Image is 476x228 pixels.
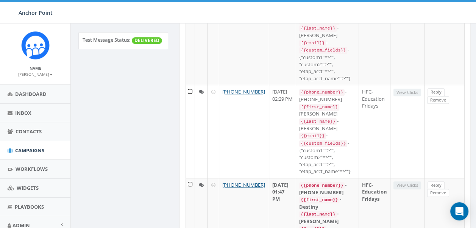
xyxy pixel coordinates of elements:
code: {{phone_number}} [299,182,345,189]
code: {{custom_fields}} [299,47,347,54]
div: - {"custom1"=>"", "custom2"=>"", "etap_acct"=>"", "etap_acct_name"=>""} [299,46,356,82]
span: Contacts [16,128,42,135]
div: - [PHONE_NUMBER] [299,181,356,196]
div: - Destiny [299,196,356,210]
span: Workflows [16,166,48,172]
span: Inbox [15,109,31,116]
div: - [299,132,356,139]
code: {{first_name}} [299,104,339,111]
code: {{email}} [299,133,326,139]
div: - {"custom1"=>"", "custom2"=>"", "etap_acct"=>"", "etap_acct_name"=>""} [299,139,356,175]
a: [PHONE_NUMBER] [222,181,265,188]
div: - [PERSON_NAME] [299,210,356,225]
div: - [PHONE_NUMBER] [299,88,356,103]
span: Widgets [17,184,39,191]
div: - [PERSON_NAME] [299,103,356,117]
small: [PERSON_NAME] [18,72,53,77]
code: {{phone_number}} [299,89,345,96]
code: {{custom_fields}} [299,140,347,147]
div: Open Intercom Messenger [450,202,468,220]
a: [PERSON_NAME] [18,70,53,77]
a: [PHONE_NUMBER] [222,88,265,95]
small: Name [30,66,41,71]
span: Dashboard [15,91,47,97]
div: - [PERSON_NAME] [299,24,356,39]
img: Rally_platform_Icon_1.png [21,31,50,59]
div: - [PERSON_NAME] [299,117,356,132]
a: Remove [427,189,449,197]
label: Test Message Status: [83,36,131,44]
code: {{email}} [299,40,326,47]
div: - [299,39,356,47]
code: {{last_name}} [299,118,337,125]
a: Reply [428,181,445,189]
span: Campaigns [15,147,44,154]
code: {{first_name}} [299,197,339,203]
code: {{last_name}} [299,211,337,218]
td: HFC-Education Fridays [359,85,390,178]
code: {{last_name}} [299,25,337,32]
a: Reply [428,88,445,96]
td: [DATE] 02:29 PM [269,85,296,178]
a: Remove [427,96,449,104]
span: DELIVERED [132,37,162,44]
span: Anchor Point [19,9,53,16]
span: Playbooks [15,203,44,210]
